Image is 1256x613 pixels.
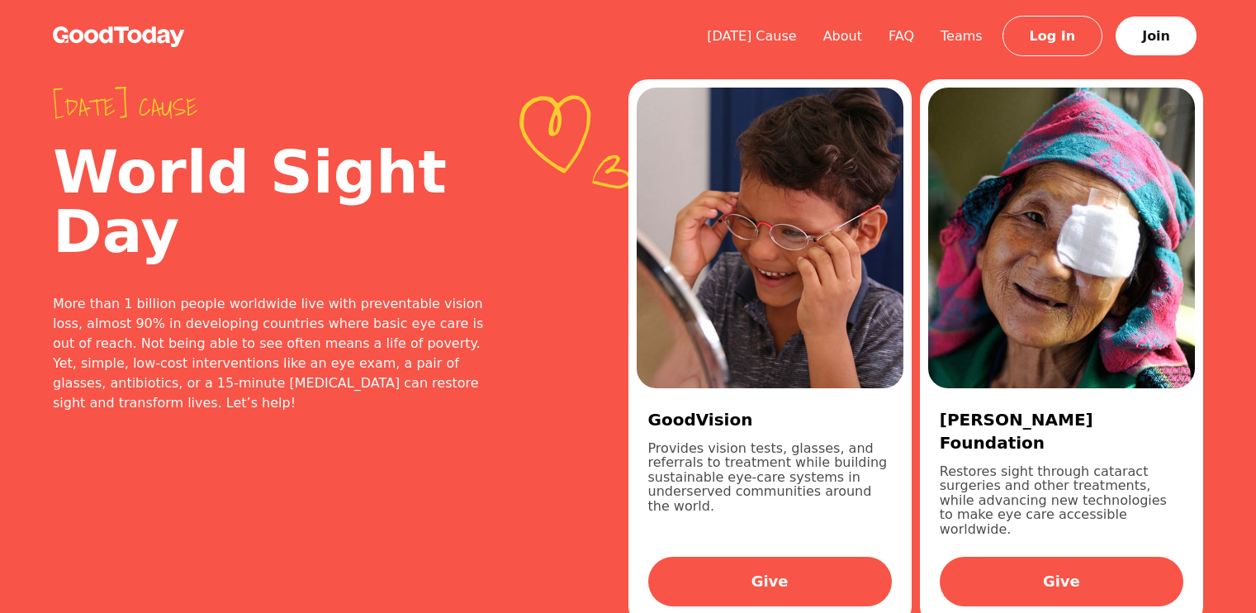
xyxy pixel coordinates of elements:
[940,408,1183,454] h3: [PERSON_NAME] Foundation
[810,28,875,44] a: About
[648,557,892,606] a: Give
[648,408,892,431] h3: GoodVision
[53,142,496,261] h2: World Sight Day
[927,28,996,44] a: Teams
[1116,17,1197,55] a: Join
[1002,16,1103,56] a: Log In
[637,88,903,388] img: 84225a54-186e-4401-a195-1da75c3ee893.jpg
[940,464,1183,537] p: Restores sight through cataract surgeries and other treatments, while advancing new technologies ...
[928,88,1195,388] img: d1c0064b-aeed-43e2-9bb9-f69184e1dce3.jpg
[875,28,927,44] a: FAQ
[940,557,1183,606] a: Give
[694,28,810,44] a: [DATE] Cause
[53,93,496,122] span: [DATE] cause
[53,26,185,47] img: GoodToday
[53,294,496,413] div: More than 1 billion people worldwide live with preventable vision loss, almost 90% in developing ...
[648,441,892,537] p: Provides vision tests, glasses, and referrals to treatment while building sustainable eye-care sy...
